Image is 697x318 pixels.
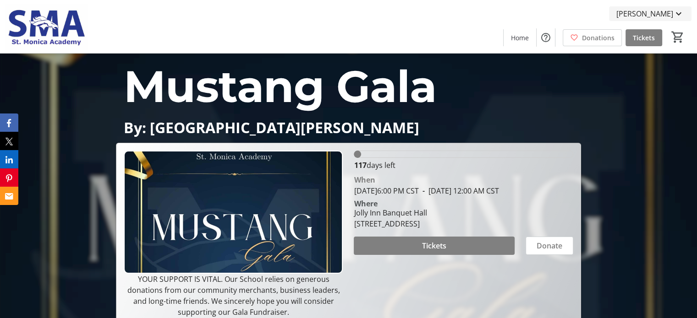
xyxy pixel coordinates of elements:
[537,240,562,251] span: Donate
[504,29,536,46] a: Home
[354,200,377,207] div: Where
[354,174,375,185] div: When
[124,151,343,274] img: Campaign CTA Media Photo
[5,4,87,49] img: St. Monica Academy's Logo
[418,186,499,196] span: [DATE] 12:00 AM CST
[418,186,428,196] span: -
[124,274,343,318] p: YOUR SUPPORT IS VITAL. Our School relies on generous donations from our community merchants, busi...
[670,29,686,45] button: Cart
[123,59,436,113] span: Mustang Gala
[123,119,573,135] p: By: [GEOGRAPHIC_DATA][PERSON_NAME]
[537,28,555,47] button: Help
[354,218,427,229] div: [STREET_ADDRESS]
[354,237,514,255] button: Tickets
[582,33,615,43] span: Donations
[616,8,673,19] span: [PERSON_NAME]
[354,160,366,170] span: 117
[422,240,446,251] span: Tickets
[354,160,573,171] p: days left
[563,29,622,46] a: Donations
[354,151,573,158] div: 3.3333333333333335% of fundraising goal reached
[526,237,573,255] button: Donate
[609,6,692,21] button: [PERSON_NAME]
[626,29,662,46] a: Tickets
[354,186,418,196] span: [DATE] 6:00 PM CST
[633,33,655,43] span: Tickets
[354,207,427,218] div: Jolly Inn Banquet Hall
[511,33,529,43] span: Home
